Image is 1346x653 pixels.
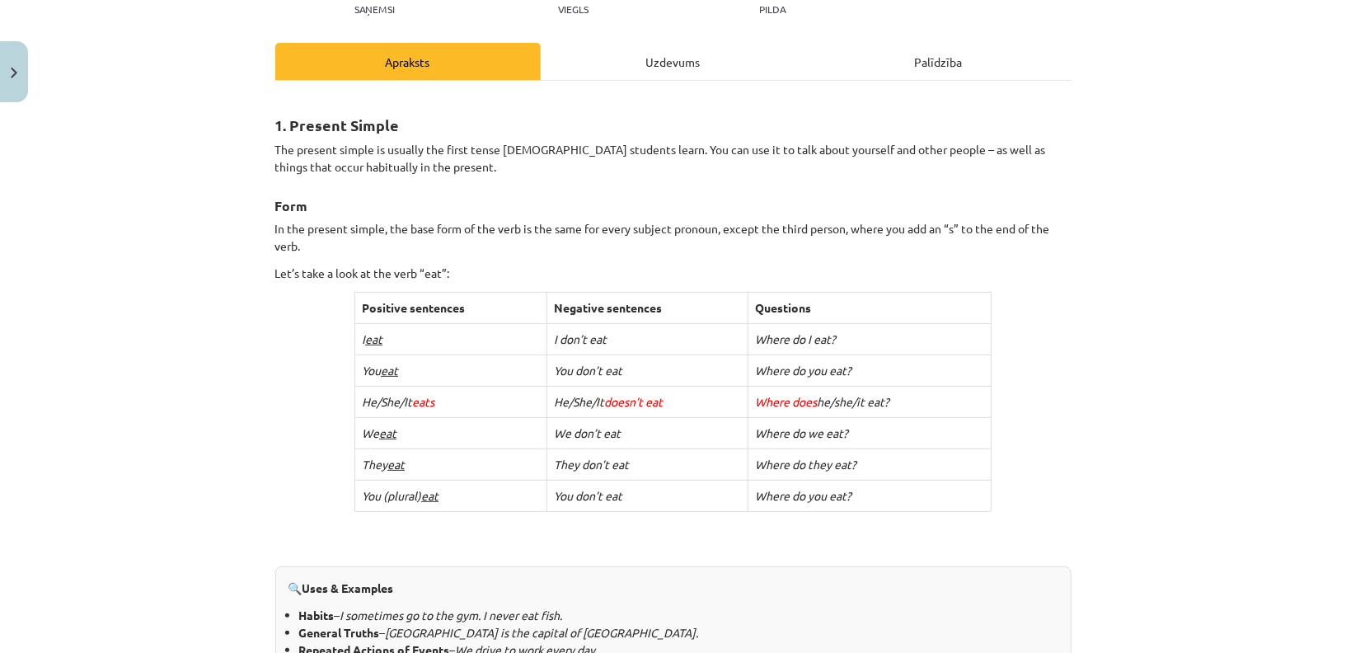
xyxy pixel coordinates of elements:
span: eats [412,394,434,409]
i: We don’t eat [554,425,621,440]
i: I sometimes go to the gym. I never eat fish. [340,608,563,622]
i: He/She/It [554,394,663,409]
p: 🔍 [288,580,1058,597]
u: eat [379,425,396,440]
p: Viegls [558,3,589,15]
i: he/she/it eat? [755,394,889,409]
i: Where do I eat? [755,331,836,346]
span: doesn’t eat [604,394,663,409]
i: You don’t eat [554,488,622,503]
p: Let’s take a look at the verb “eat”: [275,265,1072,282]
li: – [299,607,1058,624]
strong: Form [275,197,308,214]
p: In the present simple, the base form of the verb is the same for every subject pronoun, except th... [275,220,1072,255]
th: Negative sentences [546,293,748,324]
i: They [362,457,405,472]
u: eat [365,331,382,346]
i: Where do you eat? [755,363,851,378]
i: Where do you eat? [755,488,851,503]
div: Apraksts [275,43,541,80]
div: Uzdevums [541,43,806,80]
i: They don’t eat [554,457,629,472]
u: eat [381,363,398,378]
strong: Uses & Examples [302,580,394,595]
i: Where do we eat? [755,425,848,440]
b: General Truths [299,625,380,640]
li: – [299,624,1058,641]
i: We [362,425,396,440]
img: icon-close-lesson-0947bae3869378f0d4975bcd49f059093ad1ed9edebbc8119c70593378902aed.svg [11,68,17,78]
u: eat [421,488,439,503]
i: He/She/It [362,394,434,409]
b: Habits [299,608,335,622]
p: Saņemsi [348,3,401,15]
div: Palīdzība [806,43,1072,80]
i: [GEOGRAPHIC_DATA] is the capital of [GEOGRAPHIC_DATA]. [386,625,699,640]
i: You don’t eat [554,363,622,378]
i: I don’t eat [554,331,607,346]
i: Where do they eat? [755,457,856,472]
th: Questions [748,293,991,324]
p: pilda [759,3,786,15]
i: You (plural) [362,488,439,503]
i: You [362,363,398,378]
i: I [362,331,382,346]
p: The present simple is usually the first tense [DEMOGRAPHIC_DATA] students learn. You can use it t... [275,141,1072,176]
span: Where does [755,394,817,409]
strong: 1. Present Simple [275,115,400,134]
th: Positive sentences [355,293,547,324]
u: eat [387,457,405,472]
